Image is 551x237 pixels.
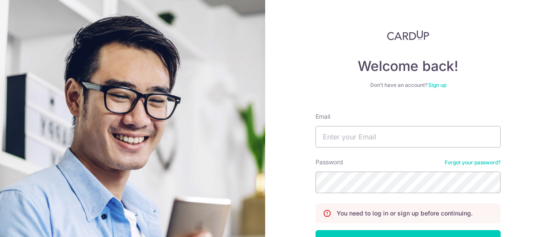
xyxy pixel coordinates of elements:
[445,159,501,166] a: Forgot your password?
[316,112,330,121] label: Email
[316,58,501,75] h4: Welcome back!
[316,82,501,89] div: Don’t have an account?
[337,209,473,218] p: You need to log in or sign up before continuing.
[316,126,501,148] input: Enter your Email
[387,30,429,40] img: CardUp Logo
[428,82,446,88] a: Sign up
[316,158,343,166] label: Password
